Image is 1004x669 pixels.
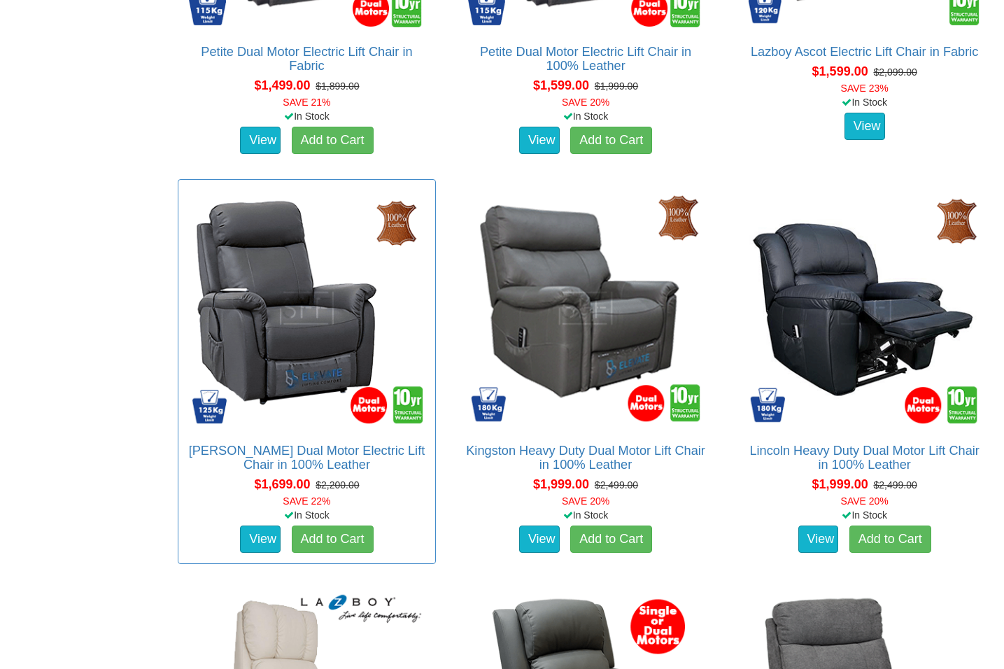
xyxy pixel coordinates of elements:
del: $2,499.00 [595,479,638,491]
div: In Stock [454,109,718,123]
img: Kingston Heavy Duty Dual Motor Lift Chair in 100% Leather [465,187,707,430]
div: In Stock [175,109,439,123]
div: In Stock [733,508,996,522]
a: View [798,526,839,554]
a: Add to Cart [292,526,374,554]
del: $1,899.00 [316,80,359,92]
a: Petite Dual Motor Electric Lift Chair in 100% Leather [480,45,691,73]
font: SAVE 20% [841,495,889,507]
font: SAVE 23% [841,83,889,94]
div: In Stock [454,508,718,522]
span: $1,499.00 [254,78,310,92]
span: $1,599.00 [533,78,589,92]
div: In Stock [733,95,996,109]
a: View [844,113,885,141]
a: Add to Cart [292,127,374,155]
div: In Stock [175,508,439,522]
span: $1,599.00 [812,64,868,78]
a: View [240,526,281,554]
a: Lincoln Heavy Duty Dual Motor Lift Chair in 100% Leather [749,444,980,472]
font: SAVE 21% [283,97,330,108]
span: $1,999.00 [533,477,589,491]
del: $1,999.00 [595,80,638,92]
del: $2,499.00 [873,479,917,491]
a: Petite Dual Motor Electric Lift Chair in Fabric [201,45,412,73]
a: View [519,526,560,554]
a: Lazboy Ascot Electric Lift Chair in Fabric [751,45,978,59]
a: Kingston Heavy Duty Dual Motor Lift Chair in 100% Leather [466,444,705,472]
span: $1,699.00 [254,477,310,491]
a: Add to Cart [570,526,652,554]
img: Lincoln Heavy Duty Dual Motor Lift Chair in 100% Leather [743,187,986,430]
del: $2,200.00 [316,479,359,491]
a: Add to Cart [849,526,931,554]
font: SAVE 20% [562,495,609,507]
img: Dalton Dual Motor Electric Lift Chair in 100% Leather [185,187,428,430]
span: $1,999.00 [812,477,868,491]
del: $2,099.00 [873,66,917,78]
a: Add to Cart [570,127,652,155]
font: SAVE 22% [283,495,330,507]
a: View [519,127,560,155]
font: SAVE 20% [562,97,609,108]
a: [PERSON_NAME] Dual Motor Electric Lift Chair in 100% Leather [189,444,425,472]
a: View [240,127,281,155]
